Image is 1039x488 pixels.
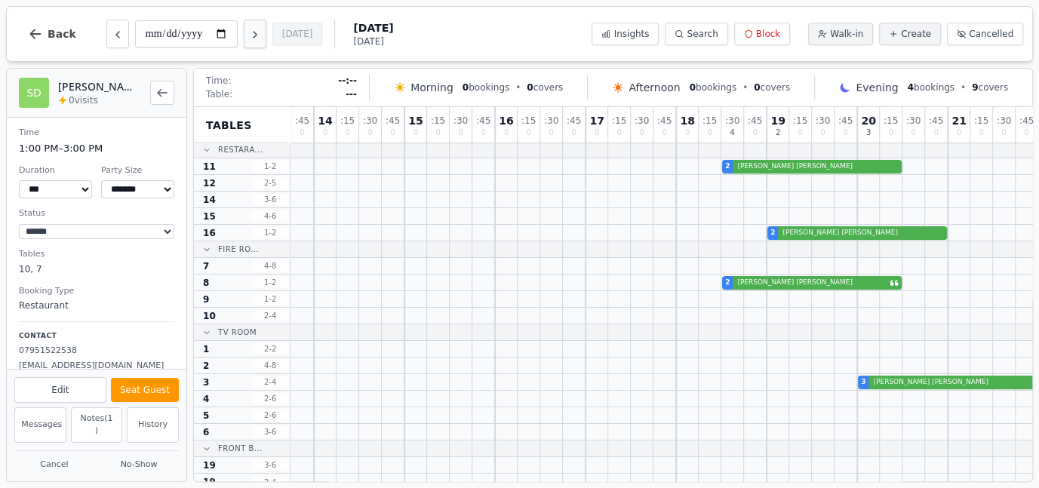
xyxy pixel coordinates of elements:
[19,248,174,261] dt: Tables
[386,116,400,125] span: : 45
[911,129,915,137] span: 0
[410,80,453,95] span: Morning
[99,456,179,474] button: No-Show
[252,426,288,437] span: 3 - 6
[734,278,888,288] span: [PERSON_NAME] [PERSON_NAME]
[888,129,893,137] span: 0
[340,116,355,125] span: : 15
[504,129,509,137] span: 0
[972,82,978,93] span: 9
[969,28,1013,40] span: Cancelled
[861,115,875,126] span: 20
[665,23,727,45] button: Search
[972,81,1008,94] span: covers
[458,129,463,137] span: 0
[629,80,680,95] span: Afternoon
[907,82,913,93] span: 4
[463,82,469,93] span: 0
[300,129,304,137] span: 0
[252,161,288,172] span: 1 - 2
[203,227,216,239] span: 16
[408,115,423,126] span: 15
[272,23,323,45] button: [DATE]
[870,377,1034,388] span: [PERSON_NAME] [PERSON_NAME]
[752,129,757,137] span: 0
[363,116,377,125] span: : 30
[838,116,853,125] span: : 45
[725,278,730,288] span: 2
[734,161,899,172] span: [PERSON_NAME] [PERSON_NAME]
[685,129,690,137] span: 0
[203,393,209,405] span: 4
[589,115,604,126] span: 17
[203,161,216,173] span: 11
[390,129,395,137] span: 0
[252,277,288,288] span: 1 - 2
[252,376,288,388] span: 2 - 4
[866,129,871,137] span: 3
[252,360,288,371] span: 4 - 8
[252,459,288,471] span: 3 - 6
[567,116,581,125] span: : 45
[14,377,106,403] button: Edit
[890,278,899,287] svg: Customer message
[206,75,231,87] span: Time:
[106,20,129,48] button: Previous day
[884,116,898,125] span: : 15
[218,144,263,155] span: Restara...
[707,129,712,137] span: 0
[725,161,730,172] span: 2
[203,177,216,189] span: 12
[613,28,649,40] span: Insights
[353,20,393,35] span: [DATE]
[549,129,553,137] span: 0
[19,127,174,140] dt: Time
[69,94,98,106] span: 0 visits
[906,116,921,125] span: : 30
[252,210,288,222] span: 4 - 6
[453,116,468,125] span: : 30
[206,88,232,100] span: Table:
[252,410,288,421] span: 2 - 6
[101,164,174,177] dt: Party Size
[820,129,825,137] span: 0
[19,299,174,312] dd: Restaurant
[203,459,216,471] span: 19
[218,244,259,255] span: Fire Ro...
[1001,129,1006,137] span: 0
[203,343,209,355] span: 1
[571,129,576,137] span: 0
[957,129,961,137] span: 0
[19,207,174,220] dt: Status
[856,80,898,95] span: Evening
[1024,129,1028,137] span: 0
[252,343,288,354] span: 2 - 2
[252,194,288,205] span: 3 - 6
[690,81,736,94] span: bookings
[203,277,209,289] span: 8
[527,82,533,93] span: 0
[499,115,513,126] span: 16
[907,81,954,94] span: bookings
[779,228,944,238] span: [PERSON_NAME] [PERSON_NAME]
[612,116,626,125] span: : 15
[19,345,174,358] p: 07951522538
[252,477,288,488] span: 2 - 4
[595,129,599,137] span: 0
[730,129,734,137] span: 4
[19,331,174,342] p: Contact
[592,23,659,45] button: Insights
[295,116,309,125] span: : 45
[748,116,762,125] span: : 45
[463,81,509,94] span: bookings
[947,23,1023,45] button: Cancelled
[206,118,252,133] span: Tables
[657,116,672,125] span: : 45
[244,20,266,48] button: Next day
[431,116,445,125] span: : 15
[770,228,775,238] span: 2
[48,29,76,39] span: Back
[879,23,941,45] button: Create
[527,81,563,94] span: covers
[203,426,209,438] span: 6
